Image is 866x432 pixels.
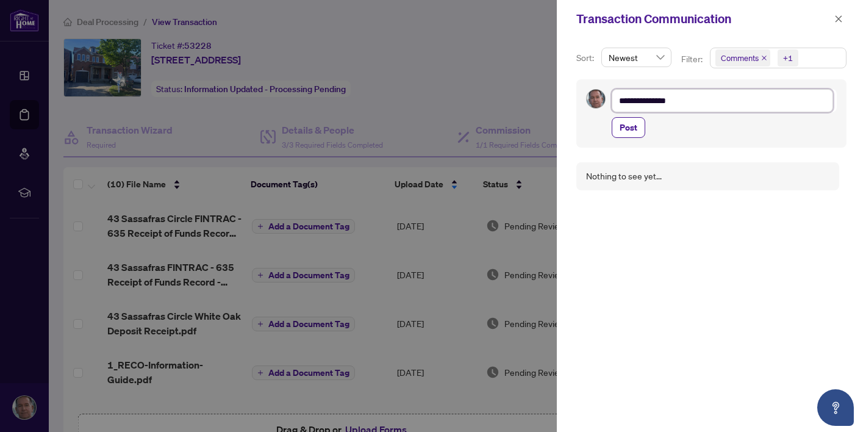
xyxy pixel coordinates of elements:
[576,51,596,65] p: Sort:
[587,90,605,108] img: Profile Icon
[576,10,831,28] div: Transaction Communication
[681,52,704,66] p: Filter:
[715,49,770,67] span: Comments
[783,52,793,64] div: +1
[620,118,637,137] span: Post
[834,15,843,23] span: close
[817,389,854,426] button: Open asap
[612,117,645,138] button: Post
[586,170,662,183] div: Nothing to see yet...
[761,55,767,61] span: close
[609,48,664,67] span: Newest
[721,52,759,64] span: Comments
